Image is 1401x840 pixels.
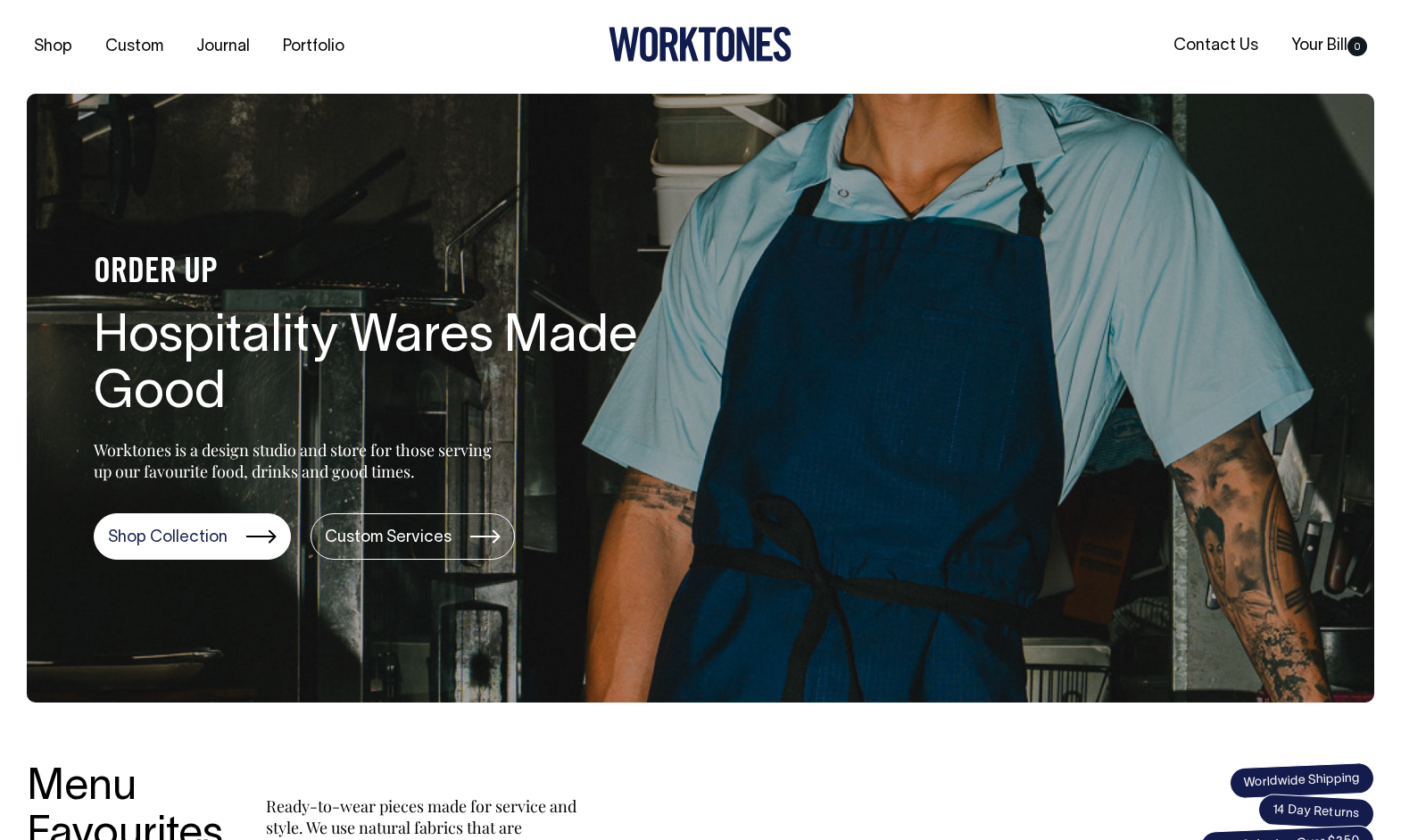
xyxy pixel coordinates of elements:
[94,310,665,424] h1: Hospitality Wares Made Good
[1257,794,1375,831] span: 14 Day Returns
[1166,31,1265,61] a: Contact Us
[98,32,170,62] a: Custom
[1229,761,1374,799] span: Worldwide Shipping
[311,513,515,560] a: Custom Services
[94,254,665,292] h4: ORDER UP
[276,32,352,62] a: Portfolio
[94,513,291,560] a: Shop Collection
[27,32,79,62] a: Shop
[1284,31,1374,61] a: Your Bill0
[94,439,500,482] p: Worktones is a design studio and store for those serving up our favourite food, drinks and good t...
[1347,37,1367,56] span: 0
[189,32,257,62] a: Journal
